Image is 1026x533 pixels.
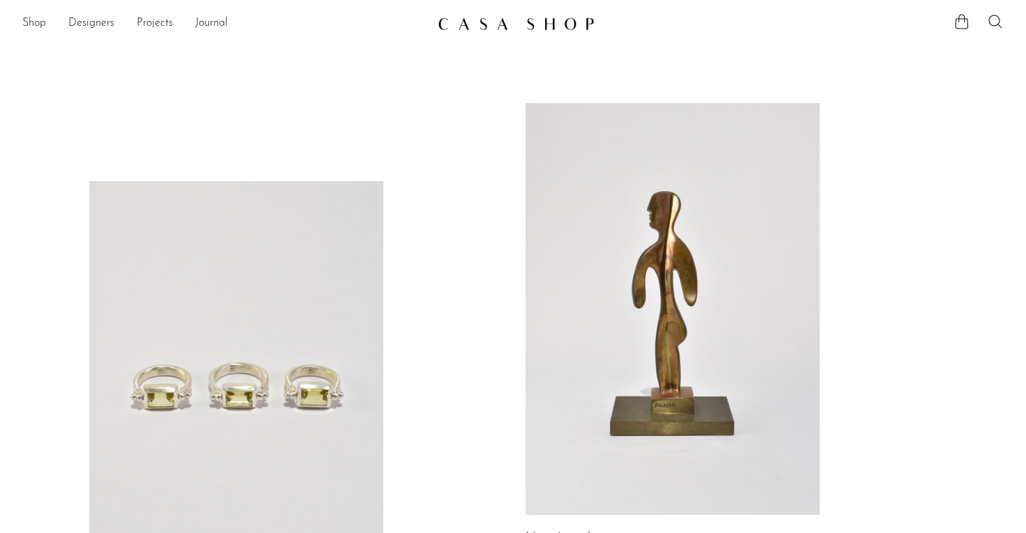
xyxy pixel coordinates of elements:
[68,15,114,33] a: Designers
[137,15,173,33] a: Projects
[195,15,228,33] a: Journal
[22,15,46,33] a: Shop
[22,12,427,36] nav: Desktop navigation
[22,12,427,36] ul: NEW HEADER MENU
